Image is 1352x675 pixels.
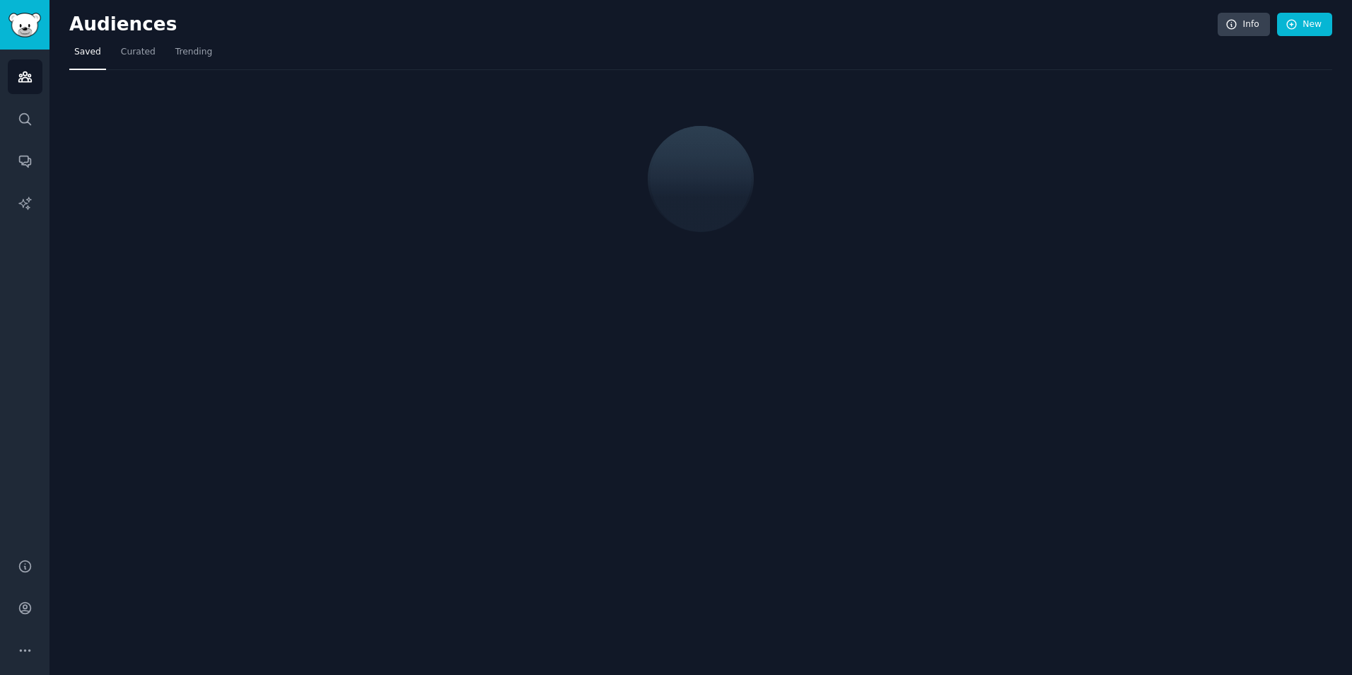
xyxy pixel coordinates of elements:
[1218,13,1270,37] a: Info
[69,13,1218,36] h2: Audiences
[116,41,161,70] a: Curated
[1277,13,1332,37] a: New
[121,46,156,59] span: Curated
[74,46,101,59] span: Saved
[170,41,217,70] a: Trending
[8,13,41,37] img: GummySearch logo
[69,41,106,70] a: Saved
[175,46,212,59] span: Trending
